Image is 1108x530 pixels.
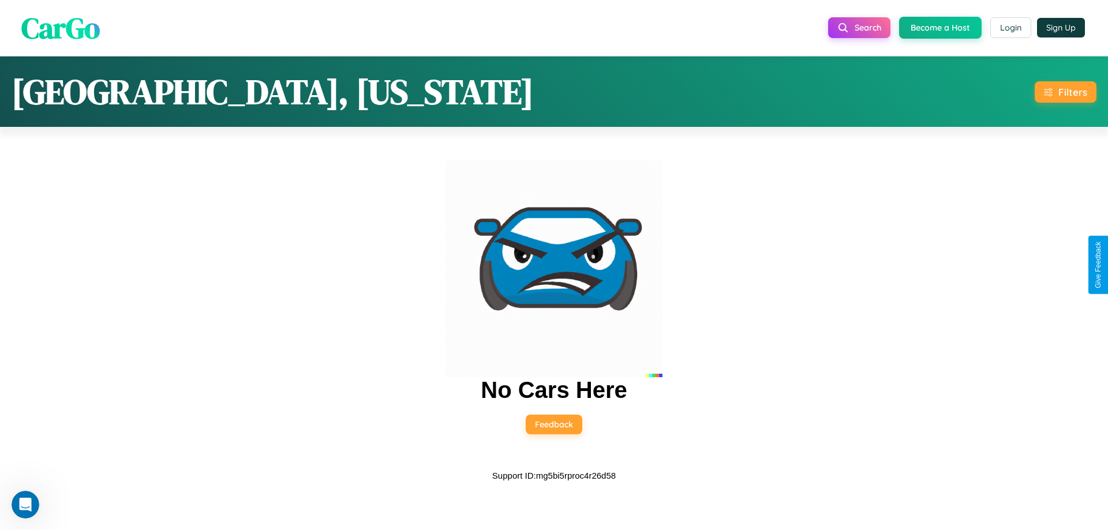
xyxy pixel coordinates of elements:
button: Sign Up [1037,18,1085,37]
p: Support ID: mg5bi5rproc4r26d58 [492,468,616,483]
button: Login [990,17,1031,38]
button: Become a Host [899,17,982,39]
button: Filters [1035,81,1096,103]
button: Search [828,17,890,38]
iframe: Intercom live chat [12,491,39,518]
span: Search [855,22,881,33]
img: car [446,160,662,377]
button: Feedback [526,415,582,434]
h1: [GEOGRAPHIC_DATA], [US_STATE] [12,68,534,115]
h2: No Cars Here [481,377,627,403]
div: Give Feedback [1094,242,1102,288]
div: Filters [1058,86,1087,98]
span: CarGo [21,7,100,47]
